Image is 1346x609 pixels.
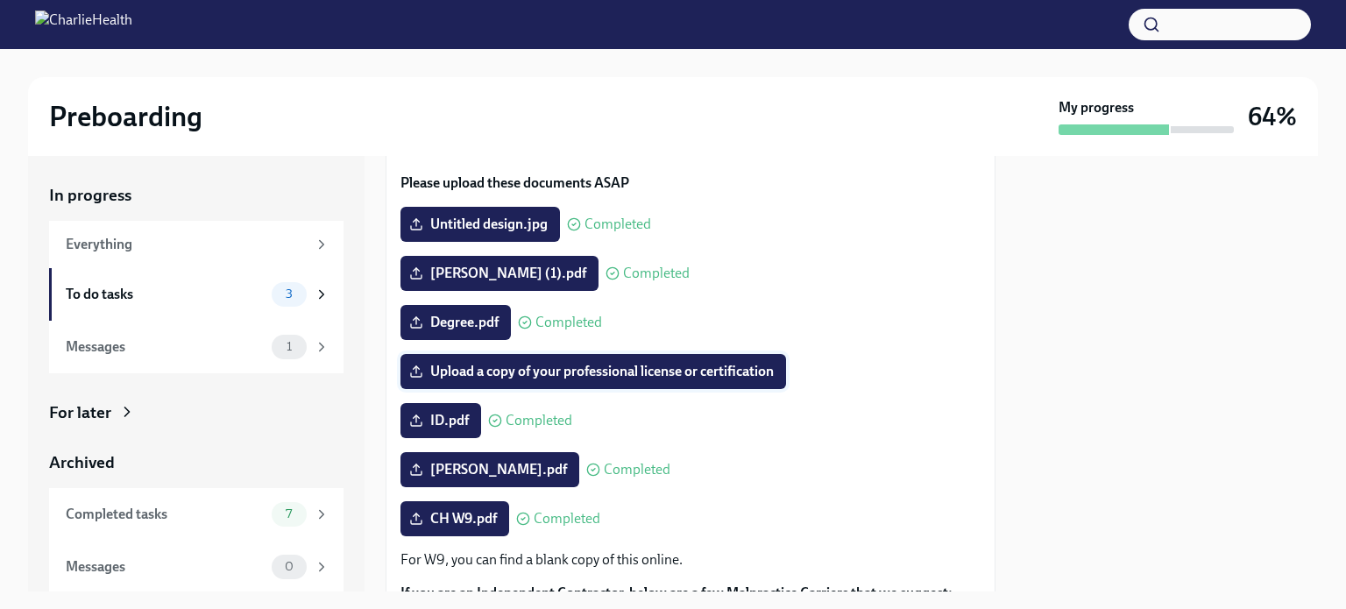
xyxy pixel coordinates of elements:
p: For W9, you can find a blank copy of this online. [400,550,981,570]
label: Degree.pdf [400,305,511,340]
a: In progress [49,184,344,207]
div: To do tasks [66,285,265,304]
span: ID.pdf [413,412,469,429]
img: CharlieHealth [35,11,132,39]
a: Messages1 [49,321,344,373]
span: Completed [623,266,690,280]
a: Everything [49,221,344,268]
strong: Please upload these documents ASAP [400,174,629,191]
label: Upload a copy of your professional license or certification [400,354,786,389]
div: For later [49,401,111,424]
label: Untitled design.jpg [400,207,560,242]
a: Archived [49,451,344,474]
div: Everything [66,235,307,254]
span: 1 [276,340,302,353]
label: CH W9.pdf [400,501,509,536]
h3: 64% [1248,101,1297,132]
span: [PERSON_NAME].pdf [413,461,567,478]
h2: Preboarding [49,99,202,134]
label: ID.pdf [400,403,481,438]
div: Messages [66,337,265,357]
a: Completed tasks7 [49,488,344,541]
span: 7 [275,507,302,520]
label: [PERSON_NAME] (1).pdf [400,256,599,291]
span: Completed [535,315,602,329]
span: Completed [584,217,651,231]
strong: If you are an Independent Contractor, below are a few Malpractice Carriers that we suggest: [400,584,953,601]
span: Untitled design.jpg [413,216,548,233]
span: 0 [274,560,304,573]
span: Degree.pdf [413,314,499,331]
span: CH W9.pdf [413,510,497,528]
span: [PERSON_NAME] (1).pdf [413,265,586,282]
span: Completed [534,512,600,526]
span: Completed [506,414,572,428]
a: Messages0 [49,541,344,593]
strong: My progress [1059,98,1134,117]
a: To do tasks3 [49,268,344,321]
span: Upload a copy of your professional license or certification [413,363,774,380]
a: For later [49,401,344,424]
span: Completed [604,463,670,477]
div: Completed tasks [66,505,265,524]
div: Messages [66,557,265,577]
label: [PERSON_NAME].pdf [400,452,579,487]
span: 3 [275,287,303,301]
